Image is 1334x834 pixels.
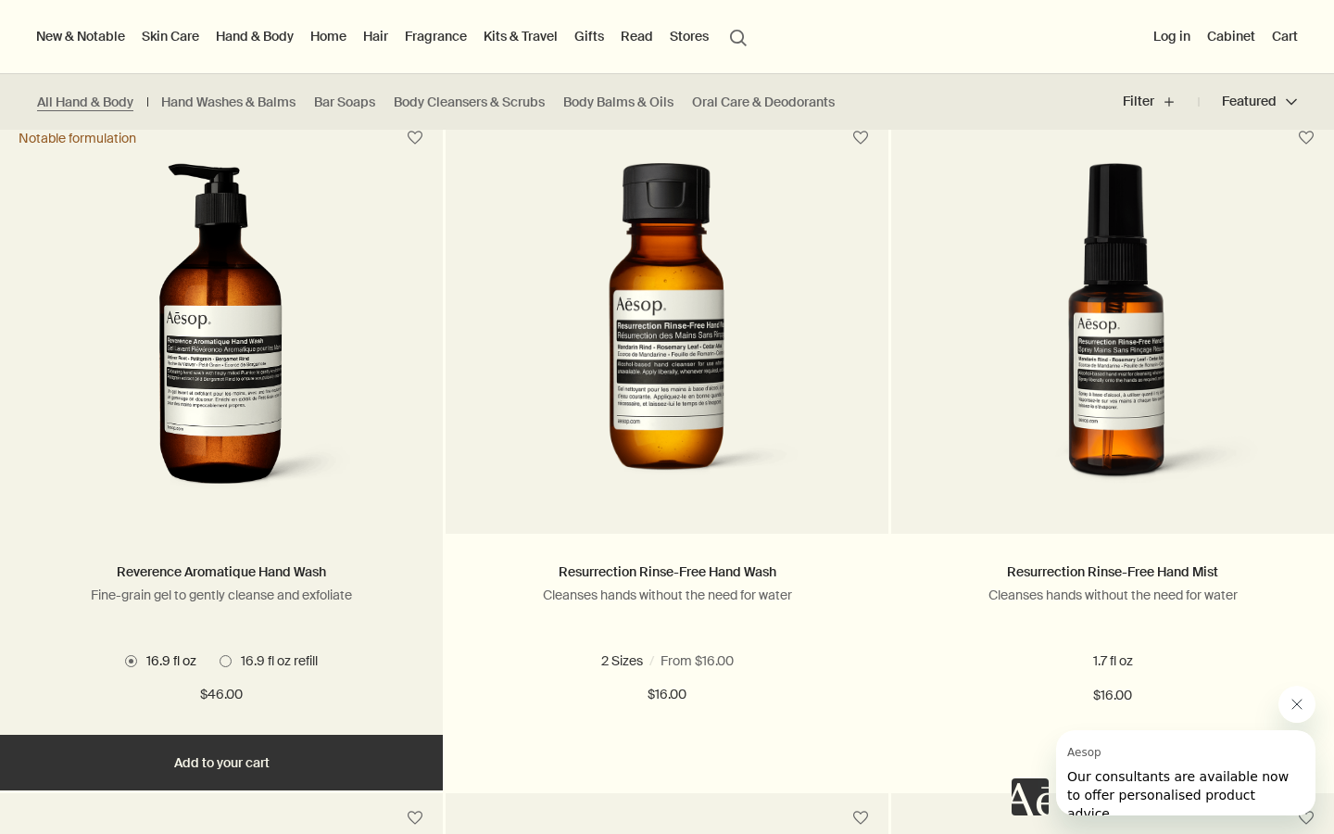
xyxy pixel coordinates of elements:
span: 16.9 fl oz refill [232,652,318,669]
div: Notable formulation [19,130,136,146]
a: Home [307,24,350,48]
a: Resurrection Rinse-Free Hand Wash [559,563,776,580]
a: Gifts [571,24,608,48]
button: Save to cabinet [1290,121,1323,155]
iframe: Wiadomość od: Aesop [1056,730,1315,815]
a: Read [617,24,657,48]
a: Hand Washes & Balms [161,94,296,111]
button: Stores [666,24,712,48]
button: Filter [1123,80,1199,124]
span: $16.00 [648,684,686,706]
a: Cabinet [1203,24,1259,48]
a: Skin Care [138,24,203,48]
p: Cleanses hands without the need for water [473,587,861,603]
a: Reverence Aromatique Hand Wash [117,563,326,580]
div: Aesop mówi „Our consultants are available now to offer personalised product advice.”. Otwórz okno... [1012,686,1315,815]
a: Hand & Body [212,24,297,48]
span: 1.6 fl oz [601,652,651,669]
button: New & Notable [32,24,129,48]
a: Hair [359,24,392,48]
button: Cart [1268,24,1302,48]
span: 16.9 fl oz [686,652,746,669]
span: $46.00 [200,684,243,706]
button: Open search [722,19,755,54]
a: Body Balms & Oils [563,94,673,111]
a: Kits & Travel [480,24,561,48]
a: Oral Care & Deodorants [692,94,835,111]
a: Body Cleansers & Scrubs [394,94,545,111]
button: Log in [1150,24,1194,48]
a: Fragrance [401,24,471,48]
p: Cleanses hands without the need for water [919,587,1306,603]
p: Fine-grain gel to gently cleanse and exfoliate [28,587,415,603]
img: Reverence Aromatique Hand Wash with pump [83,163,360,506]
iframe: brak treści [1012,778,1049,815]
button: Save to cabinet [844,121,877,155]
a: Resurrection Rinse-Free Hand Mist [1007,563,1218,580]
button: Featured [1199,80,1297,124]
a: Bar Soaps [314,94,375,111]
span: Our consultants are available now to offer personalised product advice. [11,39,233,91]
img: Resurrection Rinse-Free Hand Wash in amber plastic bottle [491,163,842,506]
button: Save to cabinet [398,121,432,155]
a: resurrection rinse free mist in amber spray bottle [891,163,1334,534]
span: 16.9 fl oz [137,652,196,669]
img: resurrection rinse free mist in amber spray bottle [944,163,1281,506]
iframe: Zamknij wiadomość od: Aesop [1278,686,1315,723]
a: Resurrection Rinse-Free Hand Wash in amber plastic bottle [446,163,888,534]
a: All Hand & Body [37,94,133,111]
